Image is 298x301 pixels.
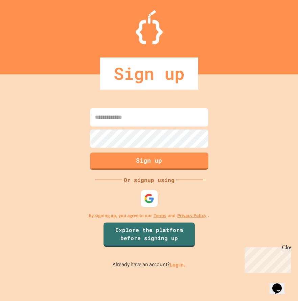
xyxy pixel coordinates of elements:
div: Or signup using [122,176,176,184]
a: Explore the platform before signing up [104,223,195,247]
img: Logo.svg [136,10,163,44]
a: Privacy Policy [177,212,206,219]
button: Sign up [90,153,208,170]
img: google-icon.svg [144,193,154,204]
div: Chat with us now!Close [3,3,47,43]
iframe: chat widget [242,245,291,273]
iframe: chat widget [270,274,291,294]
p: Already have an account? [113,260,185,269]
p: By signing up, you agree to our and . [89,212,209,219]
a: Terms [154,212,166,219]
div: Sign up [100,57,198,90]
a: Log in. [170,261,185,268]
